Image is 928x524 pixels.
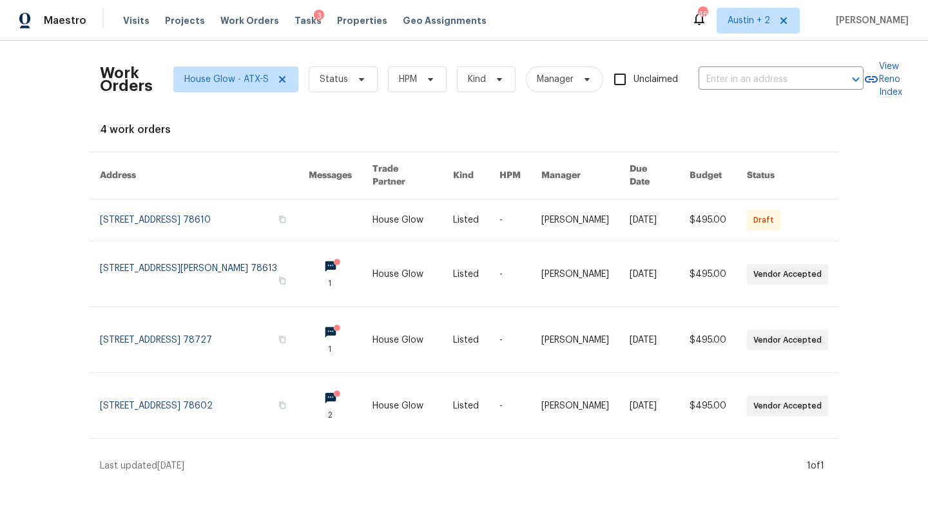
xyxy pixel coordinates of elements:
button: Copy Address [276,399,288,411]
th: Budget [679,152,737,199]
td: House Glow [362,307,443,373]
span: Kind [468,73,486,86]
th: Status [737,152,838,199]
th: Trade Partner [362,152,443,199]
td: House Glow [362,241,443,307]
td: [PERSON_NAME] [531,373,619,439]
span: Unclaimed [633,73,678,86]
th: Address [90,152,298,199]
td: - [489,241,531,307]
td: Listed [443,241,489,307]
span: Properties [337,14,387,27]
td: Listed [443,307,489,373]
span: Work Orders [220,14,279,27]
div: 1 of 1 [807,459,824,472]
span: Geo Assignments [403,14,487,27]
span: Manager [537,73,574,86]
th: Kind [443,152,489,199]
input: Enter in an address [699,70,827,90]
th: Messages [298,152,362,199]
a: View Reno Index [864,60,902,99]
th: Manager [531,152,619,199]
button: Copy Address [276,275,288,287]
button: Open [847,70,865,88]
td: Listed [443,373,489,439]
td: Listed [443,199,489,241]
span: HPM [399,73,417,86]
button: Copy Address [276,214,288,225]
td: - [489,307,531,373]
td: House Glow [362,199,443,241]
button: Copy Address [276,334,288,345]
div: 4 work orders [100,123,828,136]
td: [PERSON_NAME] [531,241,619,307]
span: Tasks [295,16,322,25]
th: HPM [489,152,531,199]
td: House Glow [362,373,443,439]
span: [DATE] [157,461,184,470]
span: [PERSON_NAME] [831,14,909,27]
td: [PERSON_NAME] [531,307,619,373]
div: 3 [314,10,324,23]
td: - [489,199,531,241]
span: Visits [123,14,150,27]
span: House Glow - ATX-S [184,73,269,86]
h2: Work Orders [100,66,153,92]
span: Maestro [44,14,86,27]
span: Projects [165,14,205,27]
span: Status [320,73,348,86]
th: Due Date [619,152,679,199]
td: [PERSON_NAME] [531,199,619,241]
div: Last updated [100,459,803,472]
span: Austin + 2 [728,14,770,27]
div: 46 [698,8,707,21]
td: - [489,373,531,439]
